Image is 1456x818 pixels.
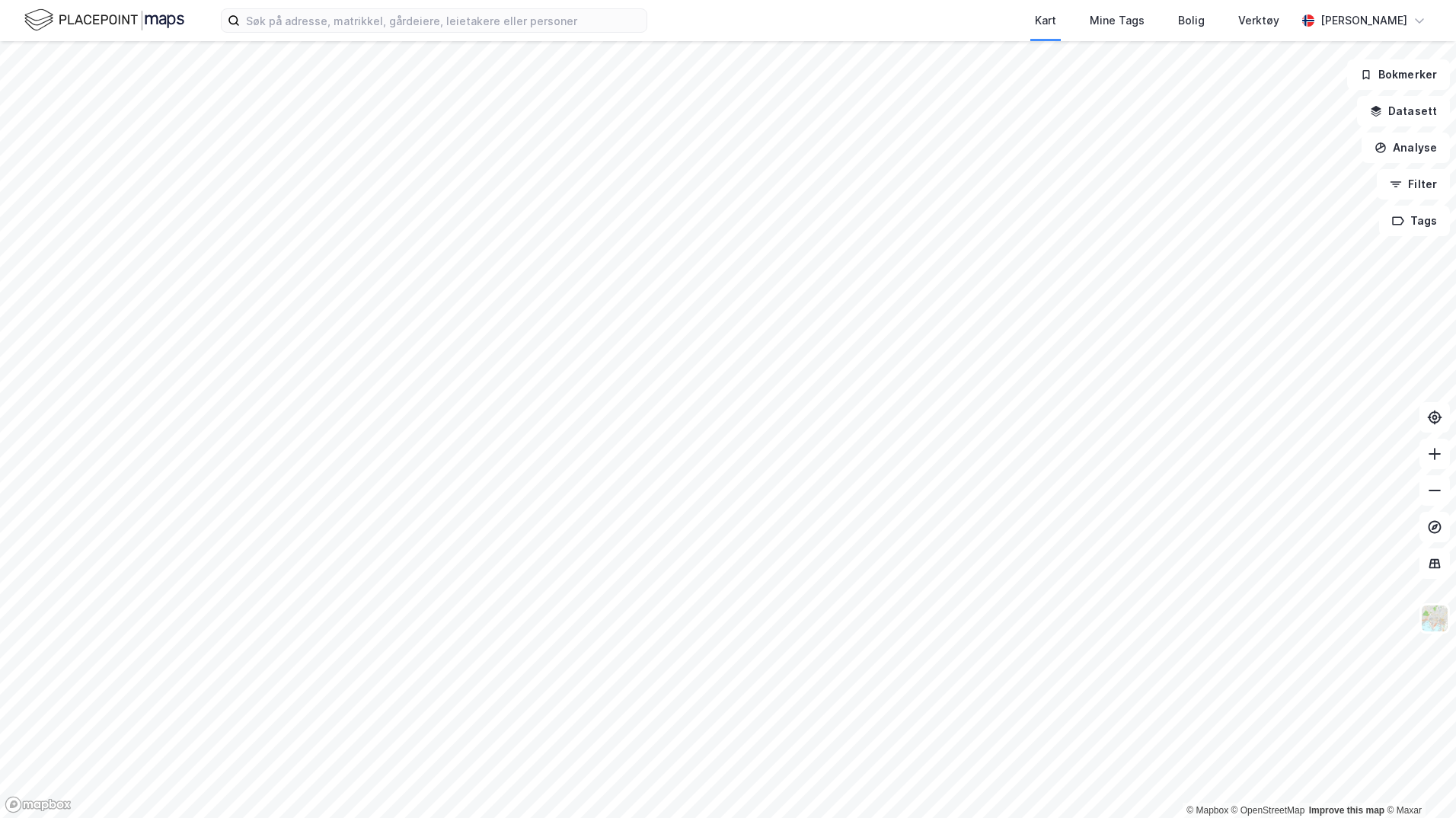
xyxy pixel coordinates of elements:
[1186,805,1228,816] a: Mapbox
[1362,133,1450,163] button: Analyse
[1320,11,1407,30] div: [PERSON_NAME]
[1380,745,1456,818] iframe: Chat Widget
[24,7,184,34] img: logo.f888ab2527a4732fd821a326f86c7f29.svg
[5,796,72,813] a: Mapbox homepage
[1238,11,1279,30] div: Verktøy
[1309,805,1384,816] a: Improve this map
[1035,11,1056,30] div: Kart
[1347,59,1450,90] button: Bokmerker
[240,9,647,32] input: Søk på adresse, matrikkel, gårdeiere, leietakere eller personer
[1420,604,1449,633] img: Z
[1379,206,1450,236] button: Tags
[1231,805,1305,816] a: OpenStreetMap
[1357,96,1450,126] button: Datasett
[1178,11,1205,30] div: Bolig
[1377,169,1450,200] button: Filter
[1380,745,1456,818] div: Kontrollprogram for chat
[1090,11,1145,30] div: Mine Tags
